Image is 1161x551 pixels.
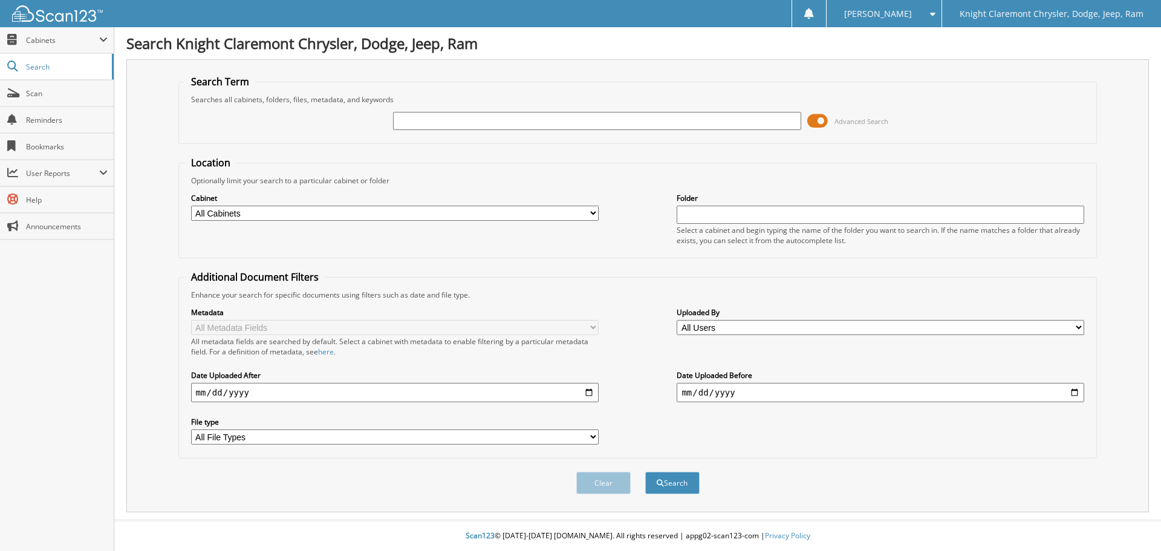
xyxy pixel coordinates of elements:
input: start [191,383,599,402]
button: Clear [576,472,631,494]
label: Uploaded By [677,307,1084,318]
span: Scan123 [466,530,495,541]
span: Knight Claremont Chrysler, Dodge, Jeep, Ram [960,10,1143,18]
img: scan123-logo-white.svg [12,5,103,22]
span: User Reports [26,168,99,178]
a: here [318,347,334,357]
div: Enhance your search for specific documents using filters such as date and file type. [185,290,1091,300]
button: Search [645,472,700,494]
label: Date Uploaded Before [677,370,1084,380]
a: Privacy Policy [765,530,810,541]
div: Optionally limit your search to a particular cabinet or folder [185,175,1091,186]
span: [PERSON_NAME] [844,10,912,18]
div: © [DATE]-[DATE] [DOMAIN_NAME]. All rights reserved | appg02-scan123-com | [114,521,1161,551]
input: end [677,383,1084,402]
span: Reminders [26,115,108,125]
div: All metadata fields are searched by default. Select a cabinet with metadata to enable filtering b... [191,336,599,357]
span: Advanced Search [834,117,888,126]
label: Metadata [191,307,599,318]
legend: Additional Document Filters [185,270,325,284]
label: Cabinet [191,193,599,203]
span: Scan [26,88,108,99]
span: Search [26,62,106,72]
span: Announcements [26,221,108,232]
legend: Location [185,156,236,169]
div: Select a cabinet and begin typing the name of the folder you want to search in. If the name match... [677,225,1084,246]
label: Date Uploaded After [191,370,599,380]
label: Folder [677,193,1084,203]
span: Cabinets [26,35,99,45]
div: Searches all cabinets, folders, files, metadata, and keywords [185,94,1091,105]
span: Help [26,195,108,205]
label: File type [191,417,599,427]
h1: Search Knight Claremont Chrysler, Dodge, Jeep, Ram [126,33,1149,53]
span: Bookmarks [26,142,108,152]
legend: Search Term [185,75,255,88]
